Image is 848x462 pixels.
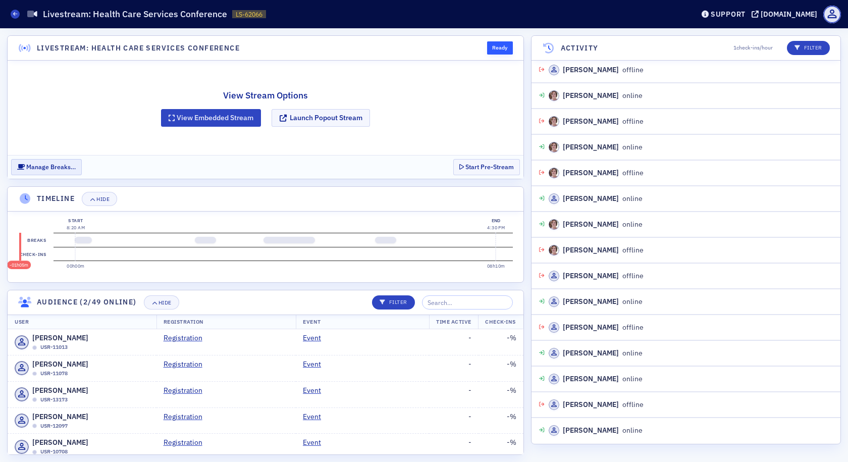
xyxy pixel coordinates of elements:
input: Search… [422,295,513,310]
div: offline [549,168,644,178]
a: Event [303,359,329,370]
td: - % [479,434,523,460]
button: Launch Popout Stream [272,109,370,127]
div: online [549,425,643,436]
td: - % [479,407,523,434]
div: [PERSON_NAME] [563,348,619,358]
span: [PERSON_NAME] [32,437,88,448]
div: offline [549,116,644,127]
span: 1 check-ins/hour [733,44,773,52]
h4: Timeline [37,193,75,204]
div: Hide [96,196,110,202]
button: Start Pre-Stream [453,159,520,175]
th: Registration [156,315,296,330]
button: Hide [82,192,117,206]
td: - [429,381,479,407]
div: Start [67,217,85,224]
a: Registration [164,359,210,370]
div: [PERSON_NAME] [563,193,619,204]
p: Filter [380,298,407,306]
div: offline [549,322,644,333]
div: Offline [32,397,37,402]
td: - [429,407,479,434]
td: - [429,434,479,460]
div: [PERSON_NAME] [563,245,619,255]
td: - [429,329,479,355]
div: Ready [487,41,513,55]
div: Offline [32,424,37,428]
div: [PERSON_NAME] [563,65,619,75]
div: [PERSON_NAME] [563,90,619,101]
div: Offline [32,345,37,350]
span: [PERSON_NAME] [32,412,88,422]
div: Hide [158,300,172,305]
span: USR-13173 [40,396,68,404]
div: [PERSON_NAME] [563,399,619,410]
a: Registration [164,412,210,422]
div: Offline [32,450,37,454]
div: [PERSON_NAME] [563,322,619,333]
div: online [549,193,643,204]
div: online [549,219,643,230]
div: Support [711,10,746,19]
div: [DOMAIN_NAME] [761,10,817,19]
td: - % [479,355,523,382]
a: Event [303,385,329,396]
div: offline [549,65,644,75]
th: User [8,315,156,330]
span: [PERSON_NAME] [32,359,88,370]
div: [PERSON_NAME] [563,219,619,230]
time: 8:20 AM [67,225,85,230]
span: USR-11078 [40,370,68,378]
h4: Livestream: Health Care Services Conference [37,43,240,54]
th: Time Active [429,315,479,330]
div: offline [549,245,644,255]
label: Check-ins [18,247,48,262]
div: [PERSON_NAME] [563,425,619,436]
td: - % [479,329,523,355]
a: Registration [164,385,210,396]
span: USR-10708 [40,448,68,456]
div: offline [549,399,644,410]
td: - [429,355,479,382]
div: online [549,348,643,358]
h2: View Stream Options [161,89,370,102]
div: offline [549,271,644,281]
a: Event [303,412,329,422]
button: Filter [372,295,415,310]
span: USR-11013 [40,343,68,351]
th: Event [296,315,429,330]
th: Check-Ins [478,315,523,330]
label: Breaks [26,233,48,247]
button: View Embedded Stream [161,109,261,127]
button: [DOMAIN_NAME] [752,11,821,18]
div: Offline [32,372,37,376]
div: End [487,217,505,224]
h4: Activity [561,43,599,54]
button: Hide [144,295,179,310]
div: [PERSON_NAME] [563,168,619,178]
button: Filter [787,41,830,55]
span: [PERSON_NAME] [32,385,88,396]
span: LS-62066 [236,10,262,19]
div: [PERSON_NAME] [563,296,619,307]
span: [PERSON_NAME] [32,333,88,343]
time: 08h10m [487,263,505,269]
div: online [549,142,643,152]
span: Profile [823,6,841,23]
td: - % [479,381,523,407]
div: [PERSON_NAME] [563,116,619,127]
div: online [549,296,643,307]
h1: Livestream: Health Care Services Conference [43,8,227,20]
button: Manage Breaks… [11,159,82,175]
time: 00h00m [67,263,85,269]
p: Filter [794,44,822,52]
div: [PERSON_NAME] [563,374,619,384]
a: Event [303,333,329,343]
div: [PERSON_NAME] [563,142,619,152]
a: Registration [164,437,210,448]
a: Registration [164,333,210,343]
div: online [549,90,643,101]
time: -01h05m [10,262,28,268]
div: [PERSON_NAME] [563,271,619,281]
